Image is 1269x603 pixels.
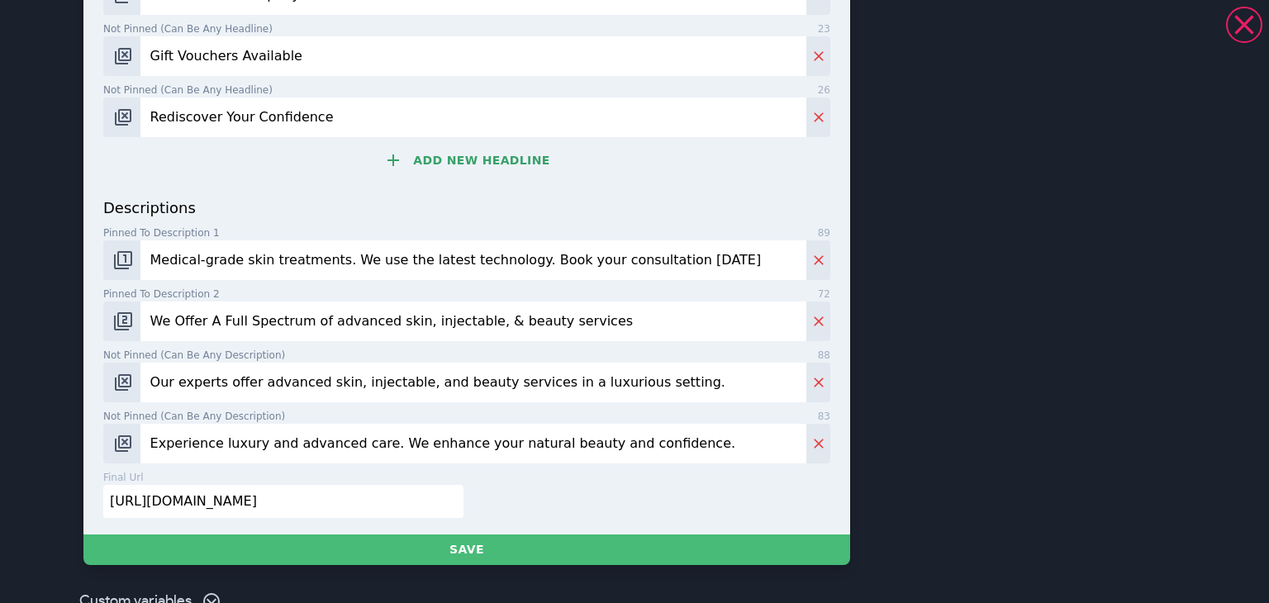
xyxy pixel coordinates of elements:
button: Delete [806,363,830,402]
button: Delete [806,240,830,280]
button: Change pinned position [103,240,140,280]
span: Not pinned (Can be any headline) [103,83,273,97]
button: Change pinned position [103,424,140,463]
button: Add new headline [103,144,830,177]
p: final url [103,470,144,485]
button: Delete [806,301,830,341]
button: Change pinned position [103,36,140,76]
img: pos-.svg [113,434,133,453]
img: pos-.svg [113,46,133,66]
button: Save [83,534,850,565]
span: 72 [818,287,830,301]
img: pos-.svg [113,107,133,127]
span: Not pinned (Can be any description) [103,348,285,363]
img: pos-2.svg [113,311,133,331]
span: 89 [818,226,830,240]
span: Not pinned (Can be any description) [103,409,285,424]
span: Pinned to description 2 [103,287,220,301]
span: Pinned to description 1 [103,226,220,240]
button: Delete [806,97,830,137]
span: 23 [818,21,830,36]
button: Change pinned position [103,363,140,402]
button: Delete [806,36,830,76]
span: 26 [818,83,830,97]
p: descriptions [103,197,830,219]
button: Delete [806,424,830,463]
button: Change pinned position [103,301,140,341]
img: pos-1.svg [113,250,133,270]
button: Change pinned position [103,97,140,137]
img: pos-.svg [113,373,133,392]
span: 83 [818,409,830,424]
span: Not pinned (Can be any headline) [103,21,273,36]
span: 88 [818,348,830,363]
